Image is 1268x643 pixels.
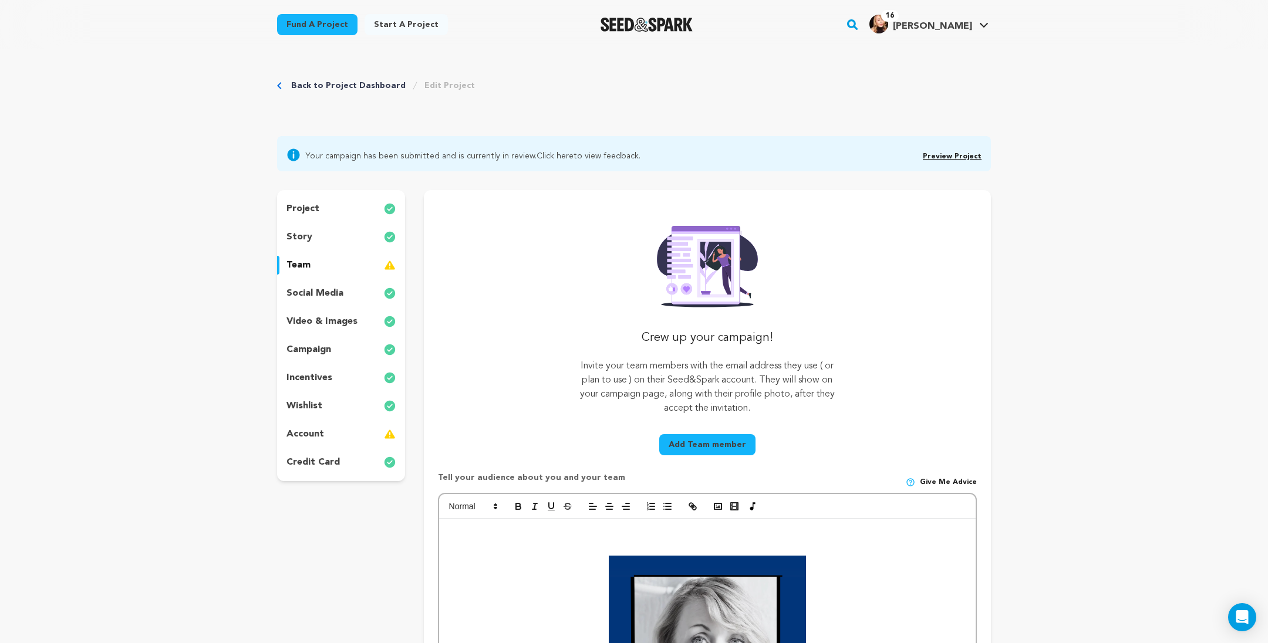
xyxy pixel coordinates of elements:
[277,453,405,472] button: credit card
[286,258,311,272] p: team
[648,218,767,307] img: Seed&Spark Rafiki Image
[1228,603,1256,631] div: Open Intercom Messenger
[384,230,396,244] img: check-circle-full.svg
[277,284,405,303] button: social media
[384,258,396,272] img: warning-full.svg
[384,427,396,441] img: warning-full.svg
[286,399,322,413] p: wishlist
[572,326,842,350] p: Crew up your campaign!
[659,434,756,455] button: Add Team member
[365,14,448,35] a: Start a project
[286,455,340,469] p: credit card
[286,314,358,329] p: video & images
[601,18,693,32] a: Seed&Spark Homepage
[384,202,396,216] img: check-circle-full.svg
[384,455,396,469] img: check-circle-full.svg
[906,478,915,487] img: help-circle.svg
[867,12,991,37] span: Julia C.'s Profile
[869,15,972,33] div: Julia C.'s Profile
[384,343,396,357] img: check-circle-full.svg
[286,230,312,244] p: story
[384,371,396,385] img: check-circle-full.svg
[277,80,475,92] div: Breadcrumb
[286,427,324,441] p: account
[305,148,640,162] span: Your campaign has been submitted and is currently in review. to view feedback.
[277,312,405,331] button: video & images
[572,359,842,415] p: Invite your team members with the email address they use ( or plan to use ) on their Seed&Spark a...
[277,199,405,218] button: project
[384,399,396,413] img: check-circle-full.svg
[869,15,888,33] img: 9bca477974fd9e9f.jpg
[601,18,693,32] img: Seed&Spark Logo Dark Mode
[424,80,475,92] a: Edit Project
[384,314,396,329] img: check-circle-full.svg
[277,425,405,444] button: account
[286,202,319,216] p: project
[277,256,405,275] button: team
[867,12,991,33] a: Julia C.'s Profile
[291,80,406,92] a: Back to Project Dashboard
[438,472,625,493] p: Tell your audience about you and your team
[286,371,332,385] p: incentives
[277,368,405,387] button: incentives
[893,22,972,31] span: [PERSON_NAME]
[277,397,405,415] button: wishlist
[277,14,358,35] a: Fund a project
[920,478,977,487] span: Give me advice
[286,286,343,300] p: social media
[286,343,331,357] p: campaign
[384,286,396,300] img: check-circle-full.svg
[923,153,982,160] a: Preview Project
[277,228,405,246] button: story
[277,340,405,359] button: campaign
[881,10,899,22] span: 16
[537,152,574,160] a: Click here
